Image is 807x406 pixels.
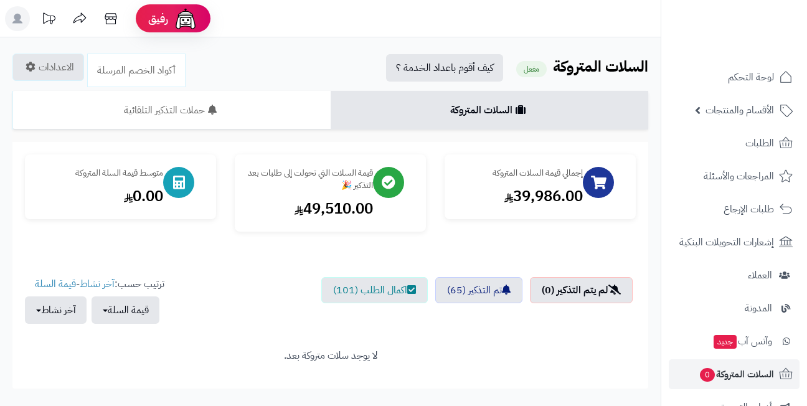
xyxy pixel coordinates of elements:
[12,54,84,81] a: الاعدادات
[25,296,87,324] button: آخر نشاط
[12,91,331,130] a: حملات التذكير التلقائية
[92,296,159,324] button: قيمة السلة
[745,300,772,317] span: المدونة
[173,6,198,31] img: ai-face.png
[80,276,115,291] a: آخر نشاط
[722,35,795,61] img: logo-2.png
[331,91,649,130] a: السلات المتروكة
[669,227,800,257] a: إشعارات التحويلات البنكية
[748,267,772,284] span: العملاء
[712,333,772,350] span: وآتس آب
[669,128,800,158] a: الطلبات
[530,277,633,303] a: لم يتم التذكير (0)
[37,186,163,207] div: 0.00
[435,277,522,303] a: تم التذكير (65)
[148,11,168,26] span: رفيق
[669,326,800,356] a: وآتس آبجديد
[37,167,163,179] div: متوسط قيمة السلة المتروكة
[669,293,800,323] a: المدونة
[516,61,547,77] small: مفعل
[700,368,715,382] span: 0
[35,276,76,291] a: قيمة السلة
[247,167,373,192] div: قيمة السلات التي تحولت إلى طلبات بعد التذكير 🎉
[699,366,774,383] span: السلات المتروكة
[669,359,800,389] a: السلات المتروكة0
[247,198,373,219] div: 49,510.00
[457,167,583,179] div: إجمالي قيمة السلات المتروكة
[25,277,164,324] ul: ترتيب حسب: -
[669,260,800,290] a: العملاء
[321,277,428,303] a: اكمال الطلب (101)
[745,135,774,152] span: الطلبات
[457,186,583,207] div: 39,986.00
[33,6,64,34] a: تحديثات المنصة
[724,201,774,218] span: طلبات الإرجاع
[669,62,800,92] a: لوحة التحكم
[87,54,186,87] a: أكواد الخصم المرسلة
[553,55,648,78] b: السلات المتروكة
[728,68,774,86] span: لوحة التحكم
[706,101,774,119] span: الأقسام والمنتجات
[669,161,800,191] a: المراجعات والأسئلة
[386,54,503,82] a: كيف أقوم باعداد الخدمة ؟
[714,335,737,349] span: جديد
[704,168,774,185] span: المراجعات والأسئلة
[25,349,636,363] div: لا يوجد سلات متروكة بعد.
[679,234,774,251] span: إشعارات التحويلات البنكية
[669,194,800,224] a: طلبات الإرجاع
